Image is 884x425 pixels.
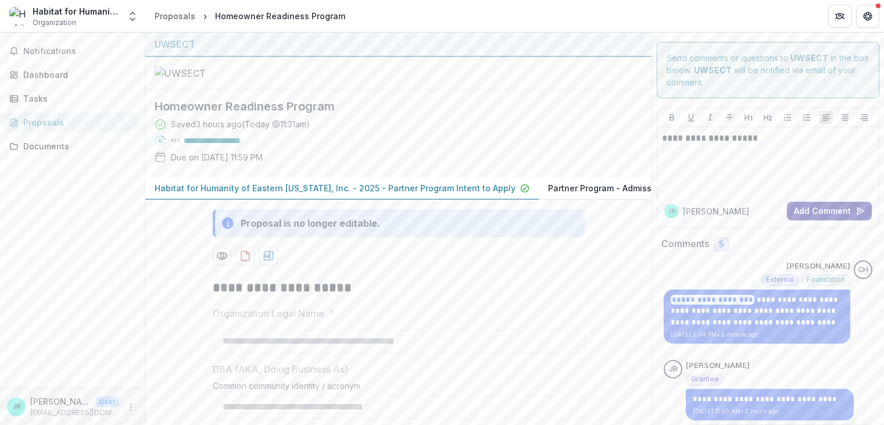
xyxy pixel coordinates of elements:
[807,276,845,284] span: Foundation
[828,5,851,28] button: Partners
[155,182,516,194] p: Habitat for Humanity of Eastern [US_STATE], Inc. - 2025 - Partner Program Intent to Apply
[150,8,350,24] nav: breadcrumb
[668,208,675,214] div: Jacqueline Richter
[761,110,775,124] button: Heading 2
[171,137,180,145] p: 95 %
[12,403,21,410] div: Jacqueline Richter
[5,65,140,84] a: Dashboard
[819,110,833,124] button: Align Left
[213,381,585,395] div: Common community identity / acronym
[683,205,749,217] p: [PERSON_NAME]
[155,10,195,22] div: Proposals
[703,110,717,124] button: Italicize
[838,110,852,124] button: Align Center
[171,118,310,130] div: Saved 3 hours ago ( Today @ 11:31am )
[548,182,717,194] p: Partner Program - Admissions Application
[33,5,120,17] div: Habitat for Humanity of Eastern [US_STATE], Inc.
[719,240,724,249] span: 5
[787,202,872,220] button: Add Comment
[155,66,271,80] img: UWSECT
[691,375,719,383] span: Grantee
[800,110,814,124] button: Ordered List
[259,247,278,265] button: download-proposal
[742,110,756,124] button: Heading 1
[693,407,847,416] p: [DATE] 11:40 AM • 2 hours ago
[124,400,138,414] button: More
[23,140,131,152] div: Documents
[23,92,131,105] div: Tasks
[124,5,141,28] button: Open entity switcher
[686,360,750,372] p: [PERSON_NAME]
[23,47,135,56] span: Notifications
[33,17,76,28] span: Organization
[671,330,843,339] p: [DATE] 2:04 PM • a minute ago
[241,216,380,230] div: Proposal is no longer editable.
[858,266,868,274] div: Carli Herz
[150,8,200,24] a: Proposals
[215,10,345,22] div: Homeowner Readiness Program
[5,113,140,132] a: Proposals
[781,110,794,124] button: Bullet List
[236,247,255,265] button: download-proposal
[5,42,140,60] button: Notifications
[155,99,624,113] h2: Homeowner Readiness Program
[657,42,879,98] div: Send comments or questions to in the box below. will be notified via email of your comment.
[790,53,828,63] strong: UWSECT
[766,276,794,284] span: External
[665,110,679,124] button: Bold
[23,69,131,81] div: Dashboard
[30,408,119,418] p: [EMAIL_ADDRESS][DOMAIN_NAME]
[155,37,642,51] div: UWSECT
[213,247,231,265] button: Preview dc4c44a3-3588-433f-ac56-730e7fcaa968-0.pdf
[95,397,119,407] p: User
[5,137,140,156] a: Documents
[213,362,348,376] p: DBA (AKA, Doing Business As)
[213,306,324,320] p: Organization Legal Name
[684,110,698,124] button: Underline
[669,366,678,373] div: Jacqueline Richter
[722,110,736,124] button: Strike
[694,65,732,75] strong: UWSECT
[23,116,131,128] div: Proposals
[9,7,28,26] img: Habitat for Humanity of Eastern Connecticut, Inc.
[786,260,850,272] p: [PERSON_NAME]
[30,395,91,408] p: [PERSON_NAME]
[856,5,879,28] button: Get Help
[661,238,709,249] h2: Comments
[5,89,140,108] a: Tasks
[857,110,871,124] button: Align Right
[171,151,263,163] p: Due on [DATE] 11:59 PM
